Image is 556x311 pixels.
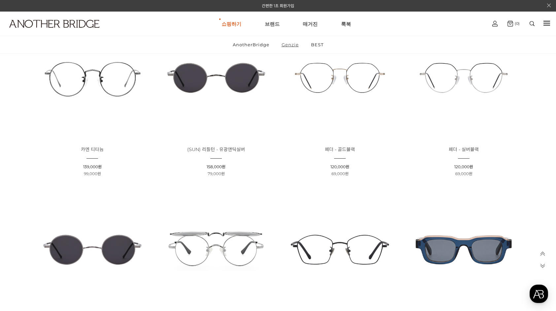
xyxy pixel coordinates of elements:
[276,36,304,53] a: Genzie
[227,36,275,53] a: AnotherBridge
[449,146,479,152] span: 페더 - 실버블랙
[21,219,25,225] span: 홈
[208,171,225,176] span: 79,000원
[44,210,85,226] a: 대화
[85,210,127,226] a: 설정
[81,147,104,152] a: 카멘 티타늄
[507,21,520,26] a: (0)
[84,171,101,176] span: 99,000원
[455,171,472,176] span: 69,000원
[156,190,276,309] img: ARKAS TITANIUM CLIP-ON 선글라스 - 티타늄 소재와 세련된 디자인의 클립온 이미지
[3,20,87,44] a: logo
[507,21,513,26] img: cart
[156,18,276,137] img: 리틀턴 유광앤틱실버 선글라스 - 여름룩에 잘 어울리는 스타일리시한 ACS
[280,18,400,137] img: 페더 - 골드블랙 이미지 - 금블랙 세련된 안경
[9,20,99,28] img: logo
[33,190,152,309] img: 리틀턴 무광건메탈 선글라스 - 다양한 패션에 어울리는 이미지
[187,147,245,152] a: (SUN) 리틀턴 - 유광앤틱실버
[341,12,351,36] a: 룩북
[303,12,318,36] a: 매거진
[207,164,226,169] span: 158,000원
[325,147,355,152] a: 페더 - 골드블랙
[81,146,104,152] span: 카멘 티타늄
[187,146,245,152] span: (SUN) 리틀턴 - 유광앤틱실버
[262,3,294,8] a: 간편한 1초 회원가입
[33,18,152,137] img: 카멘 티타늄 - 팀 그레이 색상, 세련된 일상 스타일 안경
[60,220,68,225] span: 대화
[404,18,523,137] img: 페더 - 실버블랙 안경 다양한 스타일에 어울리는 패셔너블 아이웨어 이미지
[404,190,523,309] img: TERMIZ SUNGLASSES - 세련된 스타일의 다양한 환경용 선글라스 이미지
[330,164,349,169] span: 120,000원
[305,36,329,53] a: BEST
[454,164,473,169] span: 120,000원
[492,21,498,26] img: cart
[2,210,44,226] a: 홈
[325,146,355,152] span: 페더 - 골드블랙
[102,219,110,225] span: 설정
[222,12,241,36] a: 쇼핑하기
[265,12,280,36] a: 브랜드
[449,147,479,152] a: 페더 - 실버블랙
[530,21,535,26] img: search
[83,164,102,169] span: 139,000원
[331,171,349,176] span: 69,000원
[280,190,400,309] img: 플로라 글라스 블랙 - 스타일리시한 블랙 안경 제품 이미지
[513,21,520,26] span: (0)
